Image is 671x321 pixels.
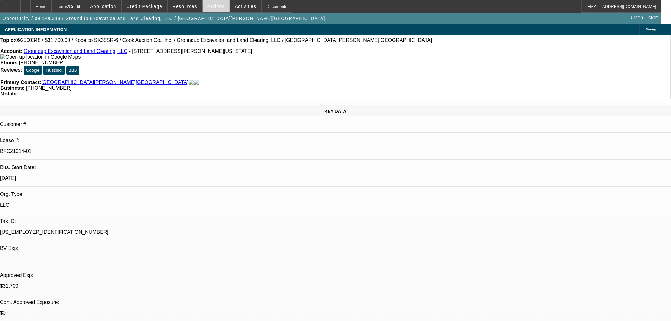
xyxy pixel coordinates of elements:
span: APPLICATION INFORMATION [5,27,67,32]
button: Activities [230,0,261,12]
a: Open Ticket [629,12,661,23]
span: Credit Package [127,4,162,9]
button: Credit Package [122,0,167,12]
a: View Google Maps [0,54,81,60]
img: facebook-icon.png [189,80,194,85]
button: Application [85,0,121,12]
a: Groundup Excavation and Land Clearing, LLC [24,49,127,54]
span: KEY DATA [324,109,346,114]
strong: Business: [0,85,24,91]
span: [PHONE_NUMBER] [19,60,65,65]
strong: Reviews: [0,67,22,73]
strong: Phone: [0,60,17,65]
img: linkedin-icon.png [194,80,199,85]
span: Activities [235,4,257,9]
button: BBB [66,66,79,75]
strong: Mobile: [0,91,18,96]
span: Resources [173,4,197,9]
span: - [STREET_ADDRESS][PERSON_NAME][US_STATE] [129,49,252,54]
span: 092500348 / $31,700.00 / Kobelco SK35SR-6 / Cook Auction Co., Inc. / Groundup Excavation and Land... [15,37,432,43]
button: Actions [203,0,230,12]
a: [GEOGRAPHIC_DATA][PERSON_NAME][GEOGRAPHIC_DATA] [41,80,189,85]
span: Application [90,4,116,9]
strong: Topic: [0,37,15,43]
strong: Primary Contact: [0,80,41,85]
img: Open up location in Google Maps [0,54,81,60]
strong: Account: [0,49,22,54]
span: Manage [646,28,658,31]
span: [PHONE_NUMBER] [26,85,72,91]
span: Opportunity / 092500348 / Groundup Excavation and Land Clearing, LLC / [GEOGRAPHIC_DATA][PERSON_N... [3,16,325,21]
button: Resources [168,0,202,12]
button: Trustpilot [43,66,65,75]
span: Actions [207,4,225,9]
button: Google [24,66,42,75]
